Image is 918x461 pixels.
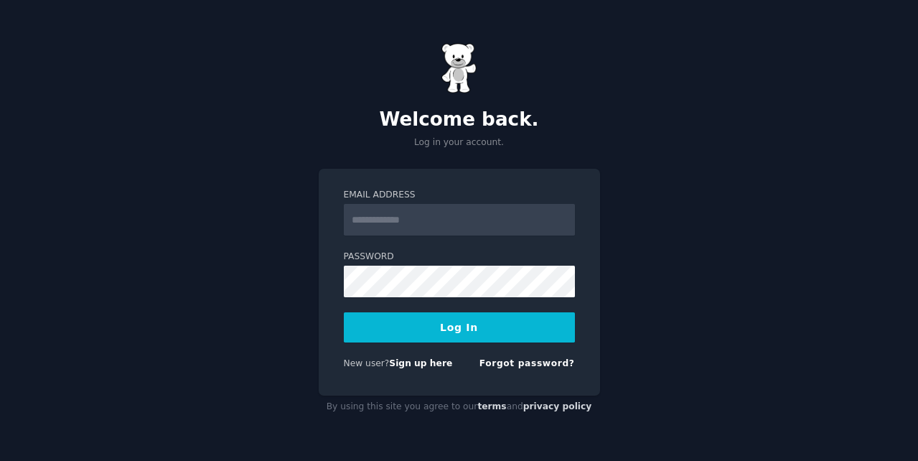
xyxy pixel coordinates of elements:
label: Password [344,251,575,264]
p: Log in your account. [319,136,600,149]
a: terms [477,401,506,411]
a: Forgot password? [479,358,575,368]
a: privacy policy [523,401,592,411]
span: New user? [344,358,390,368]
button: Log In [344,312,575,343]
div: By using this site you agree to our and [319,396,600,419]
h2: Welcome back. [319,108,600,131]
a: Sign up here [389,358,452,368]
label: Email Address [344,189,575,202]
img: Gummy Bear [441,43,477,93]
